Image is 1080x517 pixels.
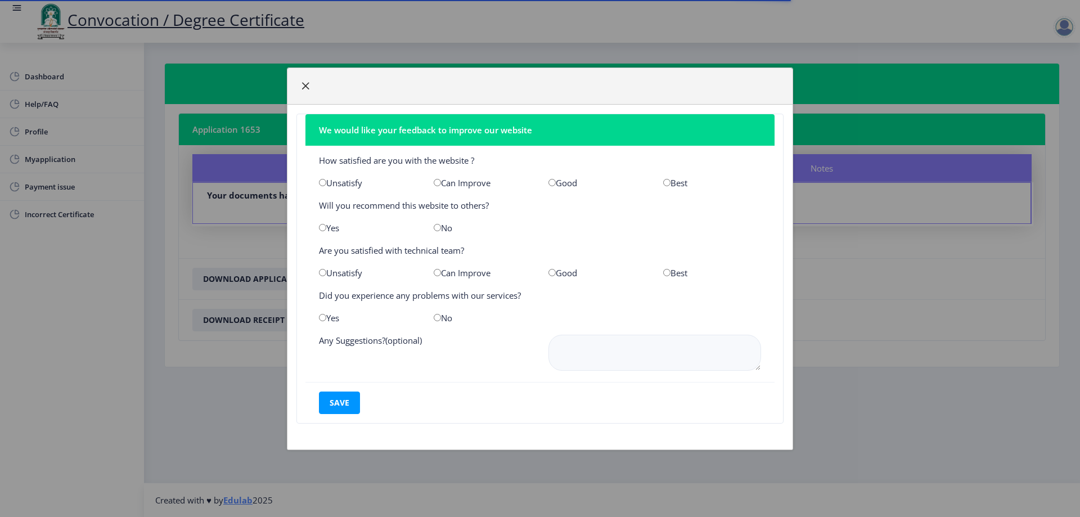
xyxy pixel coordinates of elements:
[310,245,769,256] div: Are you satisfied with technical team?
[310,267,425,278] div: Unsatisfy
[310,222,425,233] div: Yes
[425,222,540,233] div: No
[310,177,425,188] div: Unsatisfy
[425,177,540,188] div: Can Improve
[310,312,425,323] div: Yes
[655,177,769,188] div: Best
[305,114,775,146] nb-card-header: We would like your feedback to improve our website
[319,392,360,414] button: save
[310,335,540,373] div: Any Suggestions?(optional)
[310,155,769,166] div: How satisfied are you with the website ?
[310,200,769,211] div: Will you recommend this website to others?
[310,290,769,301] div: Did you experience any problems with our services?
[540,177,655,188] div: Good
[425,267,540,278] div: Can Improve
[425,312,540,323] div: No
[540,267,655,278] div: Good
[655,267,769,278] div: Best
